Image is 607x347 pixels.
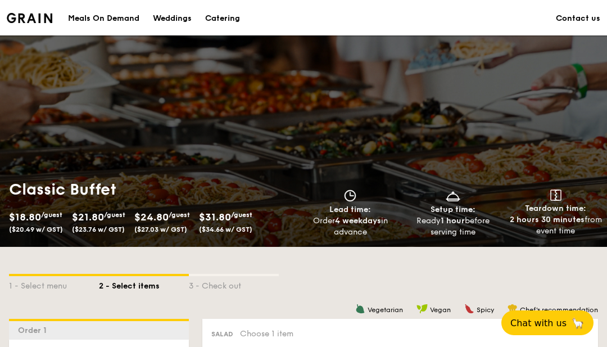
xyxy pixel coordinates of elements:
div: 2 - Select items [99,274,189,290]
span: Chat with us [510,316,567,327]
span: 🦙 [571,315,585,328]
strong: 1 hour [441,214,465,224]
img: Grain [7,11,52,21]
span: ($27.03 w/ GST) [134,224,187,232]
span: $21.80 [72,209,104,222]
span: Spicy [477,304,494,312]
span: ($23.76 w/ GST) [72,224,125,232]
img: icon-vegan.f8ff3823.svg [416,302,428,312]
div: 1 - Select menu [9,274,99,290]
span: /guest [104,209,125,217]
span: Order 1 [18,324,51,334]
span: /guest [169,209,190,217]
img: icon-teardown.65201eee.svg [550,188,561,199]
span: Choose 1 item [240,327,293,337]
span: Vegetarian [368,304,403,312]
span: Salad [211,328,233,336]
span: Chef's recommendation [520,304,598,312]
div: Order in advance [303,214,397,236]
div: Ready before serving time [406,214,500,236]
span: Setup time: [431,203,475,213]
span: Vegan [430,304,451,312]
img: icon-dish.430c3a2e.svg [445,188,461,200]
img: icon-vegetarian.fe4039eb.svg [355,302,365,312]
span: ($20.49 w/ GST) [9,224,63,232]
span: $31.80 [199,209,231,222]
span: /guest [231,209,252,217]
strong: 4 weekdays [335,214,381,224]
h1: Classic Buffet [9,178,299,198]
span: /guest [41,209,62,217]
span: $24.80 [134,209,169,222]
img: icon-spicy.37a8142b.svg [464,302,474,312]
button: Chat with us🦙 [501,309,594,334]
div: from event time [509,213,603,235]
strong: 2 hours 30 minutes [510,213,585,223]
a: Logotype [7,11,52,21]
span: Lead time: [329,203,371,213]
span: ($34.66 w/ GST) [199,224,252,232]
div: 3 - Check out [189,274,279,290]
span: Teardown time: [525,202,586,211]
img: icon-clock.2db775ea.svg [342,188,359,200]
img: icon-chef-hat.a58ddaea.svg [508,302,518,312]
span: $18.80 [9,209,41,222]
